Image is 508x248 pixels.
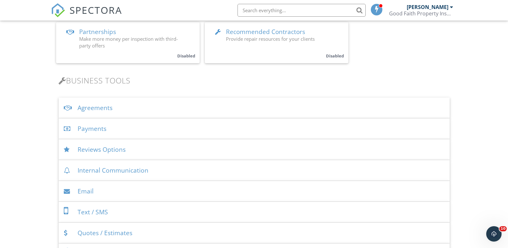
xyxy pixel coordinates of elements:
[59,139,450,160] div: Reviews Options
[326,53,344,59] small: Disabled
[70,3,122,17] span: SPECTORA
[205,22,348,63] a: Recommended Contractors Provide repair resources for your clients Disabled
[59,223,450,244] div: Quotes / Estimates
[177,53,195,59] small: Disabled
[59,118,450,139] div: Payments
[226,36,315,42] span: Provide repair resources for your clients
[389,10,453,17] div: Good Faith Property Inspections, LLC
[59,98,450,118] div: Agreements
[226,28,305,36] span: Recommended Contractors
[59,202,450,223] div: Text / SMS
[59,76,450,85] h3: Business Tools
[79,28,116,36] span: Partnerships
[59,181,450,202] div: Email
[59,160,450,181] div: Internal Communication
[51,9,122,22] a: SPECTORA
[56,22,200,63] a: Partnerships Make more money per inspection with third-party offers Disabled
[79,36,178,49] span: Make more money per inspection with third-party offers
[486,226,502,242] iframe: Intercom live chat
[237,4,366,17] input: Search everything...
[407,4,448,10] div: [PERSON_NAME]
[499,226,507,231] span: 10
[51,3,65,17] img: The Best Home Inspection Software - Spectora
